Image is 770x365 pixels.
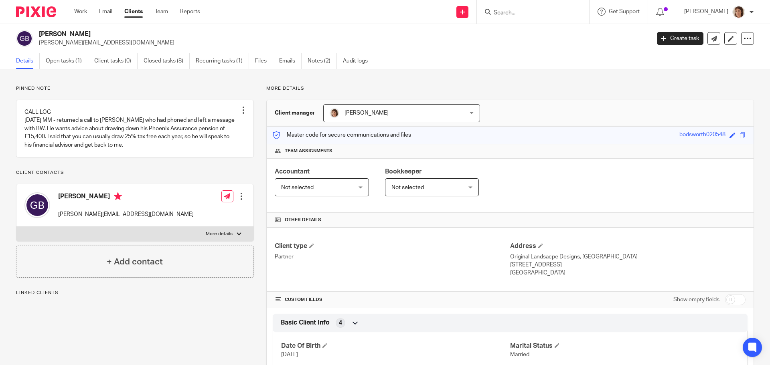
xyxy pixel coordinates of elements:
[343,53,374,69] a: Audit logs
[58,192,194,202] h4: [PERSON_NAME]
[16,85,254,92] p: Pinned note
[114,192,122,200] i: Primary
[510,352,529,357] span: Married
[24,192,50,218] img: svg%3E
[493,10,565,17] input: Search
[510,269,746,277] p: [GEOGRAPHIC_DATA]
[385,168,422,175] span: Bookkeeper
[196,53,249,69] a: Recurring tasks (1)
[285,148,332,154] span: Team assignments
[124,8,143,16] a: Clients
[74,8,87,16] a: Work
[255,53,273,69] a: Files
[275,168,310,175] span: Accountant
[58,210,194,218] p: [PERSON_NAME][EMAIL_ADDRESS][DOMAIN_NAME]
[609,9,640,14] span: Get Support
[39,39,645,47] p: [PERSON_NAME][EMAIL_ADDRESS][DOMAIN_NAME]
[679,131,725,140] div: bodsworth020548
[275,253,510,261] p: Partner
[391,185,424,190] span: Not selected
[510,261,746,269] p: [STREET_ADDRESS]
[510,242,746,250] h4: Address
[46,53,88,69] a: Open tasks (1)
[273,131,411,139] p: Master code for secure communications and files
[330,108,339,118] img: Pixie%204.jpg
[285,217,321,223] span: Other details
[510,342,739,350] h4: Marital Status
[16,169,254,176] p: Client contacts
[657,32,703,45] a: Create task
[155,8,168,16] a: Team
[673,296,719,304] label: Show empty fields
[279,53,302,69] a: Emails
[266,85,754,92] p: More details
[16,30,33,47] img: svg%3E
[510,253,746,261] p: Original Landsacpe Designs, [GEOGRAPHIC_DATA]
[16,290,254,296] p: Linked clients
[99,8,112,16] a: Email
[275,296,510,303] h4: CUSTOM FIELDS
[344,110,389,116] span: [PERSON_NAME]
[308,53,337,69] a: Notes (2)
[94,53,138,69] a: Client tasks (0)
[180,8,200,16] a: Reports
[281,319,330,327] span: Basic Client Info
[281,185,314,190] span: Not selected
[339,319,342,327] span: 4
[281,352,298,357] span: [DATE]
[206,231,233,237] p: More details
[39,30,524,38] h2: [PERSON_NAME]
[16,6,56,17] img: Pixie
[684,8,728,16] p: [PERSON_NAME]
[281,342,510,350] h4: Date Of Birth
[275,109,315,117] h3: Client manager
[144,53,190,69] a: Closed tasks (8)
[16,53,40,69] a: Details
[107,256,163,268] h4: + Add contact
[275,242,510,250] h4: Client type
[732,6,745,18] img: Pixie%204.jpg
